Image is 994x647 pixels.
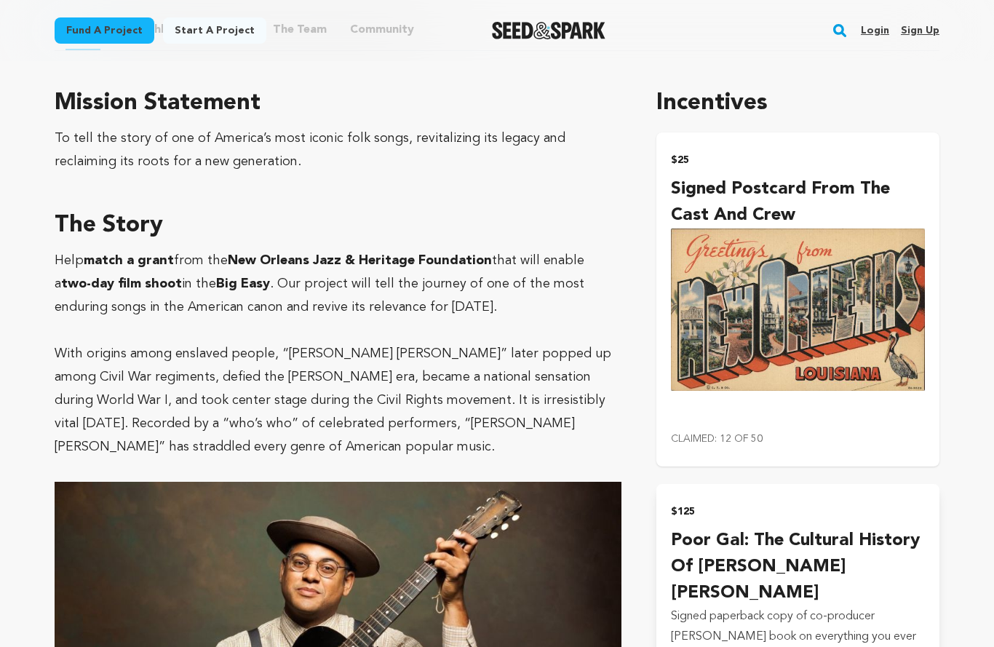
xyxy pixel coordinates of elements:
[656,132,939,467] button: $25 Signed postcard from the cast and crew incentive Claimed: 12 of 50
[671,229,925,391] img: incentive
[55,17,154,44] a: Fund a project
[55,208,621,243] h3: The Story
[671,429,925,449] p: Claimed: 12 of 50
[671,176,925,229] h4: Signed postcard from the cast and crew
[182,277,216,290] span: in the
[216,277,270,290] strong: Big Easy
[671,150,925,170] h2: $25
[55,254,84,267] span: Help
[174,254,228,267] span: from the
[163,17,266,44] a: Start a project
[55,347,611,453] span: With origins among enslaved people, “[PERSON_NAME] [PERSON_NAME]” later popped up among Civil War...
[671,528,925,606] h4: Poor Gal: The Cultural History of [PERSON_NAME] [PERSON_NAME]
[492,22,606,39] a: Seed&Spark Homepage
[901,19,939,42] a: Sign up
[671,501,925,522] h2: $125
[228,254,492,267] strong: New Orleans Jazz & Heritage Foundation
[55,277,584,314] span: . Our project will tell the journey of one of the most enduring songs in the American canon and r...
[861,19,889,42] a: Login
[61,277,182,290] strong: two-day film shoot
[656,86,939,121] h1: Incentives
[55,86,621,121] h3: Mission Statement
[492,22,606,39] img: Seed&Spark Logo Dark Mode
[55,127,621,173] div: To tell the story of one of America’s most iconic folk songs, revitalizing its legacy and reclaim...
[84,254,174,267] strong: match a grant
[55,254,584,290] span: that will enable a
